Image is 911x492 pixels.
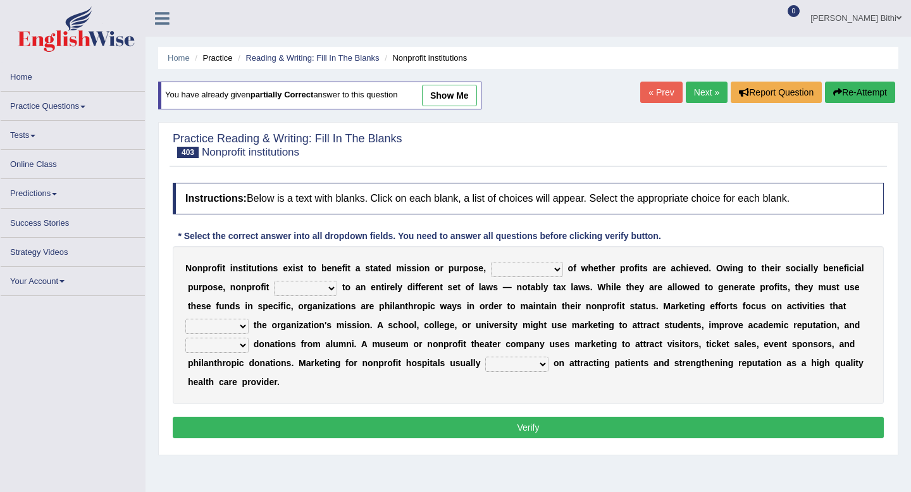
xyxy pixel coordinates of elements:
[217,263,220,273] b: f
[260,263,263,273] b: i
[585,282,590,292] b: s
[202,282,208,292] b: p
[528,282,531,292] b: t
[568,263,574,273] b: o
[481,282,486,292] b: a
[747,282,750,292] b: t
[479,282,481,292] b: l
[325,301,330,311] b: z
[581,263,588,273] b: w
[369,301,374,311] b: e
[216,301,219,311] b: f
[262,263,268,273] b: o
[386,263,392,273] b: d
[765,282,769,292] b: r
[795,282,798,292] b: t
[553,282,556,292] b: t
[365,263,370,273] b: s
[405,301,408,311] b: t
[764,263,770,273] b: h
[836,282,840,292] b: t
[408,301,414,311] b: h
[257,263,260,273] b: t
[201,301,206,311] b: s
[321,263,327,273] b: b
[246,263,249,273] b: i
[247,301,253,311] b: n
[614,282,616,292] b: l
[435,282,440,292] b: n
[273,263,278,273] b: s
[606,282,612,292] b: h
[612,263,615,273] b: r
[844,263,847,273] b: f
[387,282,390,292] b: r
[193,282,199,292] b: u
[769,282,774,292] b: o
[213,282,218,292] b: s
[846,263,849,273] b: i
[366,301,369,311] b: r
[235,282,241,292] b: o
[626,282,629,292] b: t
[395,301,400,311] b: a
[703,263,709,273] b: d
[230,263,233,273] b: i
[661,263,666,273] b: e
[280,301,283,311] b: f
[342,282,345,292] b: t
[330,301,335,311] b: a
[376,282,381,292] b: n
[695,282,700,292] b: d
[849,263,854,273] b: c
[202,146,299,158] small: Nonprofit institutions
[733,263,738,273] b: n
[251,263,257,273] b: u
[742,282,747,292] b: a
[791,263,796,273] b: o
[653,263,658,273] b: a
[598,263,602,273] b: t
[452,282,457,292] b: e
[426,282,429,292] b: r
[602,263,607,273] b: h
[273,301,278,311] b: c
[286,301,291,311] b: c
[173,183,884,214] h4: Below is a text with blanks. Click on each blank, a list of choices will appear. Select the appro...
[400,301,406,311] b: n
[723,263,730,273] b: w
[421,282,426,292] b: e
[266,282,270,292] b: t
[158,82,481,109] div: You have already given answer to this question
[667,282,672,292] b: a
[412,282,415,292] b: i
[390,282,395,292] b: e
[404,263,407,273] b: i
[762,263,765,273] b: t
[338,301,340,311] b: i
[530,282,535,292] b: a
[535,282,541,292] b: b
[356,282,361,292] b: a
[810,263,813,273] b: l
[857,263,862,273] b: a
[173,230,666,243] div: * Select the correct answer into all dropdown fields. You need to answer all questions before cli...
[206,301,211,311] b: e
[337,263,342,273] b: e
[1,267,145,292] a: Your Account
[230,301,235,311] b: d
[318,301,323,311] b: n
[734,282,739,292] b: e
[416,263,419,273] b: i
[185,193,247,204] b: Instructions:
[332,263,337,273] b: n
[503,282,512,292] b: —
[385,301,390,311] b: h
[419,263,425,273] b: o
[252,282,255,292] b: r
[760,282,765,292] b: p
[750,282,755,292] b: e
[293,263,295,273] b: i
[247,282,252,292] b: p
[268,301,273,311] b: e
